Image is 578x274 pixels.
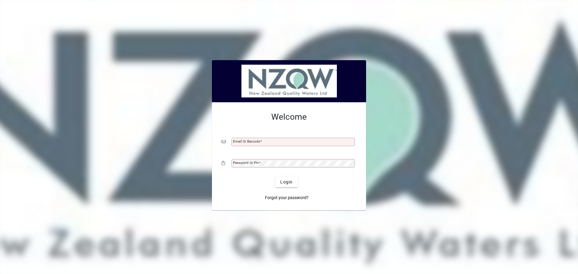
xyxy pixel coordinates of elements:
a: Forgot your password? [263,192,311,203]
span: Forgot your password? [265,195,309,201]
button: Login [275,177,297,187]
mat-label: Email or Barcode [233,139,260,143]
span: Login [280,179,293,185]
mat-label: Password or Pin [233,161,259,165]
h2: Welcome [222,112,356,122]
